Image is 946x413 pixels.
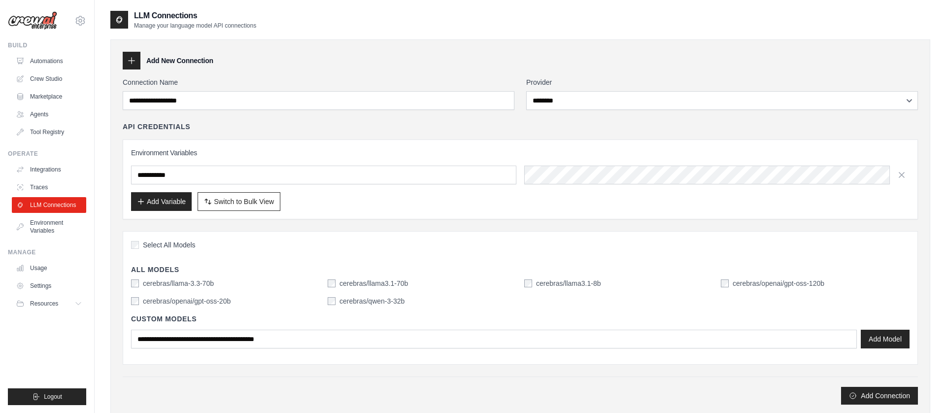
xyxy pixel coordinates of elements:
label: Provider [526,77,918,87]
h4: All Models [131,265,910,275]
h3: Environment Variables [131,148,910,158]
span: Resources [30,300,58,308]
button: Resources [12,296,86,311]
a: Settings [12,278,86,294]
label: cerebras/qwen-3-32b [339,296,405,306]
input: cerebras/llama-3.3-70b [131,279,139,287]
input: cerebras/openai/gpt-oss-20b [131,297,139,305]
a: Traces [12,179,86,195]
button: Add Model [861,330,910,348]
h2: LLM Connections [134,10,256,22]
input: cerebras/openai/gpt-oss-120b [721,279,729,287]
h3: Add New Connection [146,56,213,66]
button: Switch to Bulk View [198,192,280,211]
a: Agents [12,106,86,122]
a: Usage [12,260,86,276]
label: cerebras/openai/gpt-oss-120b [733,278,824,288]
div: Build [8,41,86,49]
div: Manage [8,248,86,256]
span: Select All Models [143,240,196,250]
input: cerebras/llama3.1-8b [524,279,532,287]
label: cerebras/llama-3.3-70b [143,278,214,288]
span: Switch to Bulk View [214,197,274,206]
label: cerebras/openai/gpt-oss-20b [143,296,231,306]
p: Manage your language model API connections [134,22,256,30]
a: Crew Studio [12,71,86,87]
button: Add Connection [841,387,918,405]
input: Select All Models [131,241,139,249]
label: Connection Name [123,77,514,87]
label: cerebras/llama3.1-8b [536,278,601,288]
a: LLM Connections [12,197,86,213]
a: Integrations [12,162,86,177]
a: Environment Variables [12,215,86,239]
label: cerebras/llama3.1-70b [339,278,408,288]
a: Automations [12,53,86,69]
button: Logout [8,388,86,405]
h4: Custom Models [131,314,910,324]
a: Tool Registry [12,124,86,140]
button: Add Variable [131,192,192,211]
img: Logo [8,11,57,30]
h4: API Credentials [123,122,190,132]
input: cerebras/llama3.1-70b [328,279,336,287]
input: cerebras/qwen-3-32b [328,297,336,305]
div: Operate [8,150,86,158]
span: Logout [44,393,62,401]
a: Marketplace [12,89,86,104]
